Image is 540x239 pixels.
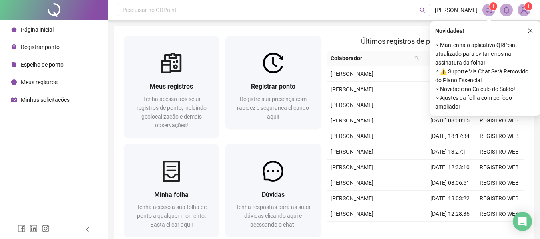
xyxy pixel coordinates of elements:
[426,191,475,206] td: [DATE] 18:03:22
[237,96,309,120] span: Registre sua presença com rapidez e segurança clicando aqui!
[11,97,17,103] span: schedule
[331,195,373,201] span: [PERSON_NAME]
[414,56,419,61] span: search
[413,52,421,64] span: search
[21,44,60,50] span: Registrar ponto
[426,97,475,113] td: [DATE] 12:27:16
[331,86,373,93] span: [PERSON_NAME]
[426,206,475,222] td: [DATE] 12:28:36
[435,41,535,67] span: ⚬ Mantenha o aplicativo QRPoint atualizado para evitar erros na assinatura da folha!
[435,67,535,85] span: ⚬ ⚠️ Suporte Via Chat Será Removido do Plano Essencial
[524,2,532,10] sup: Atualize o seu contato no menu Meus Dados
[420,7,426,13] span: search
[331,71,373,77] span: [PERSON_NAME]
[527,4,530,9] span: 1
[331,148,373,155] span: [PERSON_NAME]
[426,66,475,82] td: [DATE] 17:32:31
[331,180,373,186] span: [PERSON_NAME]
[154,191,189,198] span: Minha folha
[42,225,50,233] span: instagram
[435,26,464,35] span: Novidades !
[475,113,524,128] td: REGISTRO WEB
[475,206,524,222] td: REGISTRO WEB
[225,144,321,237] a: DúvidasTenha respostas para as suas dúvidas clicando aqui e acessando o chat!
[361,37,490,45] span: Últimos registros de ponto sincronizados
[85,227,90,232] span: left
[21,61,64,68] span: Espelho de ponto
[435,85,535,93] span: ⚬ Novidade no Cálculo do Saldo!
[21,79,58,85] span: Meus registros
[435,93,535,111] span: ⚬ Ajustes da folha com período ampliado!
[21,26,54,33] span: Página inicial
[150,83,193,90] span: Meus registros
[11,44,17,50] span: environment
[426,160,475,175] td: [DATE] 12:33:10
[475,128,524,144] td: REGISTRO WEB
[331,117,373,124] span: [PERSON_NAME]
[331,164,373,170] span: [PERSON_NAME]
[528,28,533,34] span: close
[124,36,219,138] a: Meus registrosTenha acesso aos seus registros de ponto, incluindo geolocalização e demais observa...
[475,222,524,237] td: REGISTRO WEB
[426,144,475,160] td: [DATE] 13:27:11
[331,133,373,139] span: [PERSON_NAME]
[475,191,524,206] td: REGISTRO WEB
[137,96,207,128] span: Tenha acesso aos seus registros de ponto, incluindo geolocalização e demais observações!
[236,204,310,228] span: Tenha respostas para as suas dúvidas clicando aqui e acessando o chat!
[435,6,478,14] span: [PERSON_NAME]
[137,204,207,228] span: Tenha acesso a sua folha de ponto a qualquer momento. Basta clicar aqui!
[11,79,17,85] span: clock-circle
[331,102,373,108] span: [PERSON_NAME]
[225,36,321,129] a: Registrar pontoRegistre sua presença com rapidez e segurança clicando aqui!
[489,2,497,10] sup: 1
[426,54,460,63] span: Data/Hora
[426,82,475,97] td: [DATE] 13:38:18
[11,62,17,67] span: file
[485,6,492,14] span: notification
[513,212,532,231] div: Open Intercom Messenger
[30,225,38,233] span: linkedin
[21,97,70,103] span: Minhas solicitações
[422,51,470,66] th: Data/Hora
[262,191,285,198] span: Dúvidas
[124,144,219,237] a: Minha folhaTenha acesso a sua folha de ponto a qualquer momento. Basta clicar aqui!
[426,113,475,128] td: [DATE] 08:00:15
[251,83,295,90] span: Registrar ponto
[426,128,475,144] td: [DATE] 18:17:34
[503,6,510,14] span: bell
[331,54,412,63] span: Colaborador
[492,4,495,9] span: 1
[475,175,524,191] td: REGISTRO WEB
[11,27,17,32] span: home
[18,225,26,233] span: facebook
[426,222,475,237] td: [DATE] 08:04:07
[475,144,524,160] td: REGISTRO WEB
[331,211,373,217] span: [PERSON_NAME]
[518,4,530,16] img: 83982
[475,160,524,175] td: REGISTRO WEB
[426,175,475,191] td: [DATE] 08:06:51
